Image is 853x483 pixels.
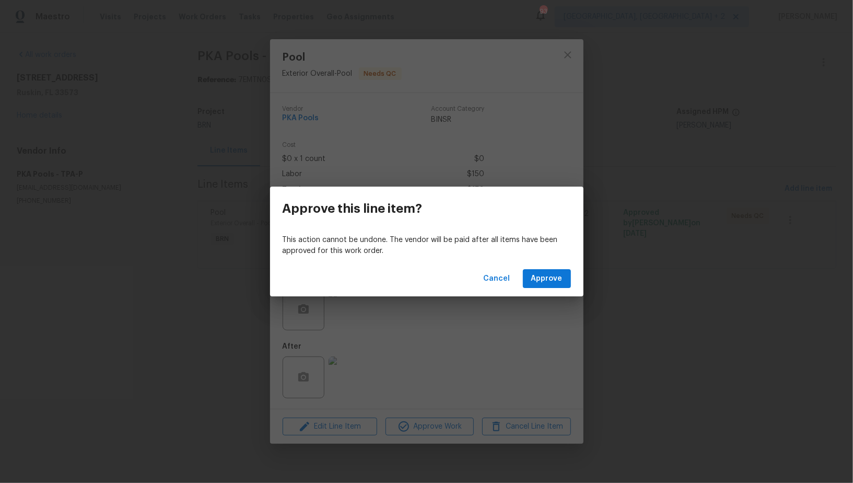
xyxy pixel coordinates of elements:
[523,269,571,289] button: Approve
[283,201,423,216] h3: Approve this line item?
[480,269,515,289] button: Cancel
[283,235,571,257] p: This action cannot be undone. The vendor will be paid after all items have been approved for this...
[531,272,563,285] span: Approve
[484,272,510,285] span: Cancel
